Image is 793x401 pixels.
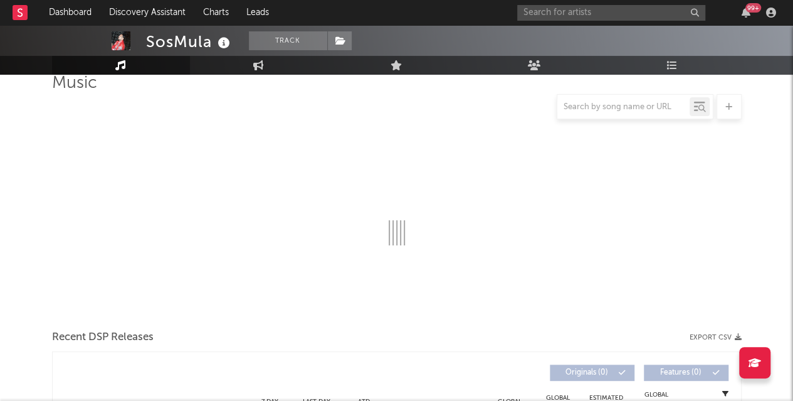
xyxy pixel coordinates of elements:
[52,76,97,91] span: Music
[690,334,742,341] button: Export CSV
[517,5,705,21] input: Search for artists
[146,31,233,52] div: SosMula
[557,102,690,112] input: Search by song name or URL
[652,369,710,377] span: Features ( 0 )
[558,369,616,377] span: Originals ( 0 )
[644,365,728,381] button: Features(0)
[52,330,154,345] span: Recent DSP Releases
[745,3,761,13] div: 99 +
[550,365,634,381] button: Originals(0)
[249,31,327,50] button: Track
[742,8,750,18] button: 99+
